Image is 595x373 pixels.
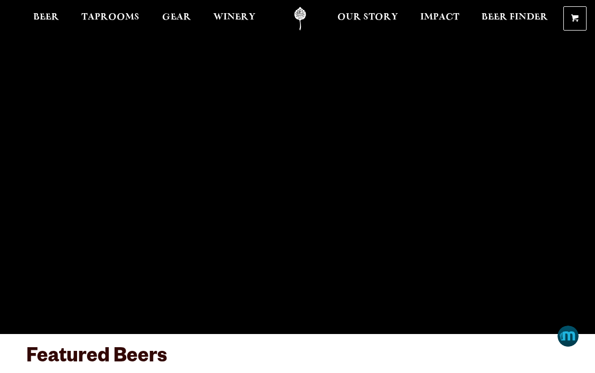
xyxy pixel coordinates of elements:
a: Gear [155,7,198,31]
a: Winery [206,7,262,31]
span: Our Story [337,13,398,22]
span: Winery [213,13,256,22]
a: Beer Finder [475,7,555,31]
a: Taprooms [74,7,146,31]
a: Impact [413,7,466,31]
a: Our Story [330,7,405,31]
span: Taprooms [81,13,139,22]
span: Gear [162,13,191,22]
span: Impact [420,13,459,22]
span: Beer [33,13,59,22]
span: Beer Finder [481,13,548,22]
a: Odell Home [280,7,320,31]
a: Beer [26,7,66,31]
